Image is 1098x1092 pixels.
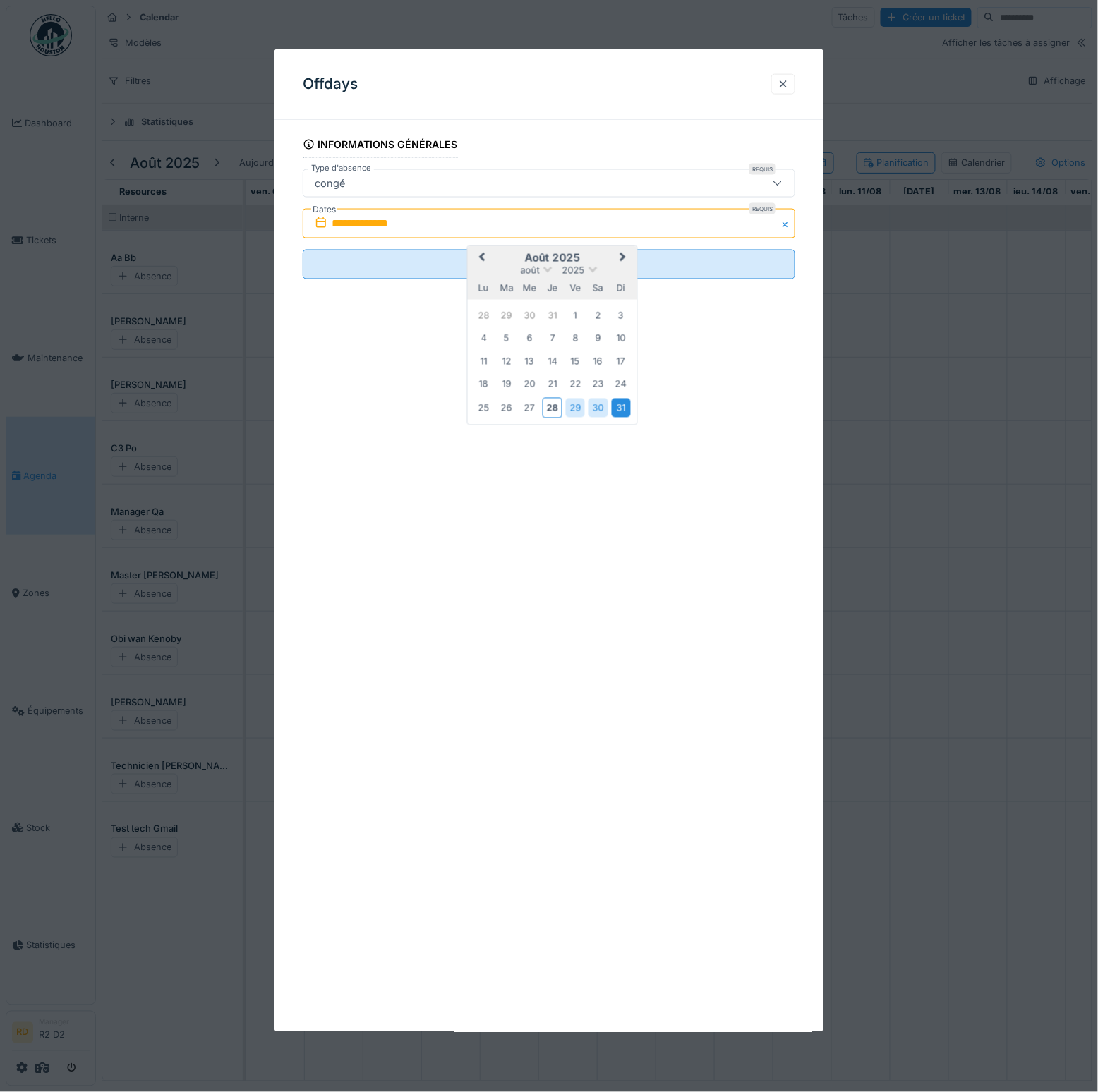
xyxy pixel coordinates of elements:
[474,398,493,417] div: Choose lundi 25 août 2025
[543,351,562,370] div: Choose jeudi 14 août 2025
[497,351,516,370] div: Choose mardi 12 août 2025
[566,279,585,298] div: vendredi
[749,164,776,175] div: Requis
[566,398,585,417] div: Choose vendredi 29 août 2025
[520,265,539,276] span: août
[749,203,776,214] div: Requis
[543,397,562,418] div: Choose jeudi 28 août 2025
[520,398,539,417] div: Choose mercredi 27 août 2025
[472,304,632,420] div: Month août, 2025
[612,351,631,370] div: Choose dimanche 17 août 2025
[520,329,539,348] div: Choose mercredi 6 août 2025
[589,351,608,370] div: Choose samedi 16 août 2025
[497,279,516,298] div: mardi
[497,375,516,394] div: Choose mardi 19 août 2025
[612,329,631,348] div: Choose dimanche 10 août 2025
[589,279,608,298] div: samedi
[566,305,585,324] div: Choose vendredi 1 août 2025
[589,329,608,348] div: Choose samedi 9 août 2025
[474,329,493,348] div: Choose lundi 4 août 2025
[543,305,562,324] div: Choose jeudi 31 juillet 2025
[497,329,516,348] div: Choose mardi 5 août 2025
[589,398,608,417] div: Choose samedi 30 août 2025
[309,176,351,191] div: congé
[612,375,631,394] div: Choose dimanche 24 août 2025
[562,265,584,276] span: 2025
[474,351,493,370] div: Choose lundi 11 août 2025
[468,252,637,265] h2: août 2025
[589,305,608,324] div: Choose samedi 2 août 2025
[303,134,458,158] div: Informations générales
[566,351,585,370] div: Choose vendredi 15 août 2025
[589,375,608,394] div: Choose samedi 23 août 2025
[474,305,493,324] div: Choose lundi 28 juillet 2025
[520,305,539,324] div: Choose mercredi 30 juillet 2025
[520,351,539,370] div: Choose mercredi 13 août 2025
[311,202,337,217] label: Dates
[543,375,562,394] div: Choose jeudi 21 août 2025
[520,375,539,394] div: Choose mercredi 20 août 2025
[612,305,631,324] div: Choose dimanche 3 août 2025
[543,279,562,298] div: jeudi
[469,248,492,270] button: Previous Month
[566,329,585,348] div: Choose vendredi 8 août 2025
[308,162,374,174] label: Type d'absence
[612,398,631,417] div: Choose dimanche 31 août 2025
[520,279,539,298] div: mercredi
[497,398,516,417] div: Choose mardi 26 août 2025
[474,279,493,298] div: lundi
[543,329,562,348] div: Choose jeudi 7 août 2025
[612,279,631,298] div: dimanche
[303,75,358,93] h3: Offdays
[780,209,795,238] button: Close
[613,248,636,270] button: Next Month
[474,375,493,394] div: Choose lundi 18 août 2025
[497,305,516,324] div: Choose mardi 29 juillet 2025
[566,375,585,394] div: Choose vendredi 22 août 2025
